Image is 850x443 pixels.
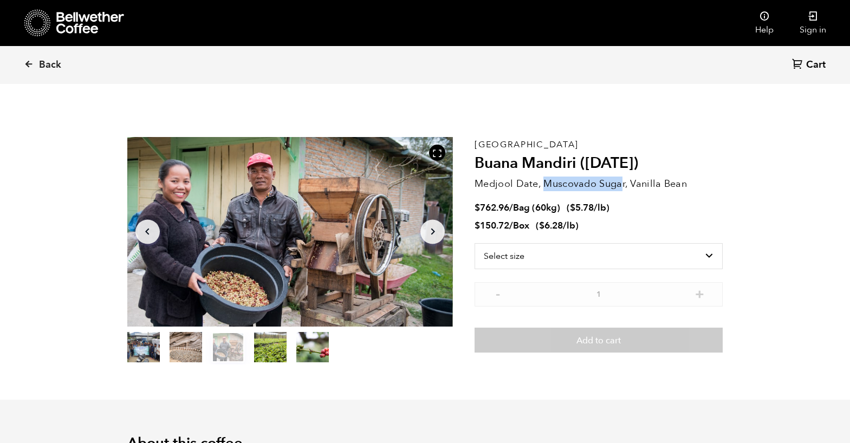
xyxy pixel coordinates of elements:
[594,201,606,214] span: /lb
[475,219,480,232] span: $
[509,219,513,232] span: /
[539,219,563,232] bdi: 6.28
[475,328,723,353] button: Add to cart
[475,177,723,191] p: Medjool Date, Muscovado Sugar, Vanilla Bean
[475,154,723,173] h2: Buana Mandiri ([DATE])
[39,58,61,71] span: Back
[563,219,575,232] span: /lb
[536,219,579,232] span: ( )
[509,201,513,214] span: /
[475,201,480,214] span: $
[792,58,828,73] a: Cart
[570,201,594,214] bdi: 5.78
[475,219,509,232] bdi: 150.72
[806,58,826,71] span: Cart
[513,219,529,232] span: Box
[570,201,575,214] span: $
[513,201,560,214] span: Bag (60kg)
[567,201,609,214] span: ( )
[491,288,504,298] button: -
[539,219,544,232] span: $
[475,201,509,214] bdi: 762.96
[693,288,706,298] button: +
